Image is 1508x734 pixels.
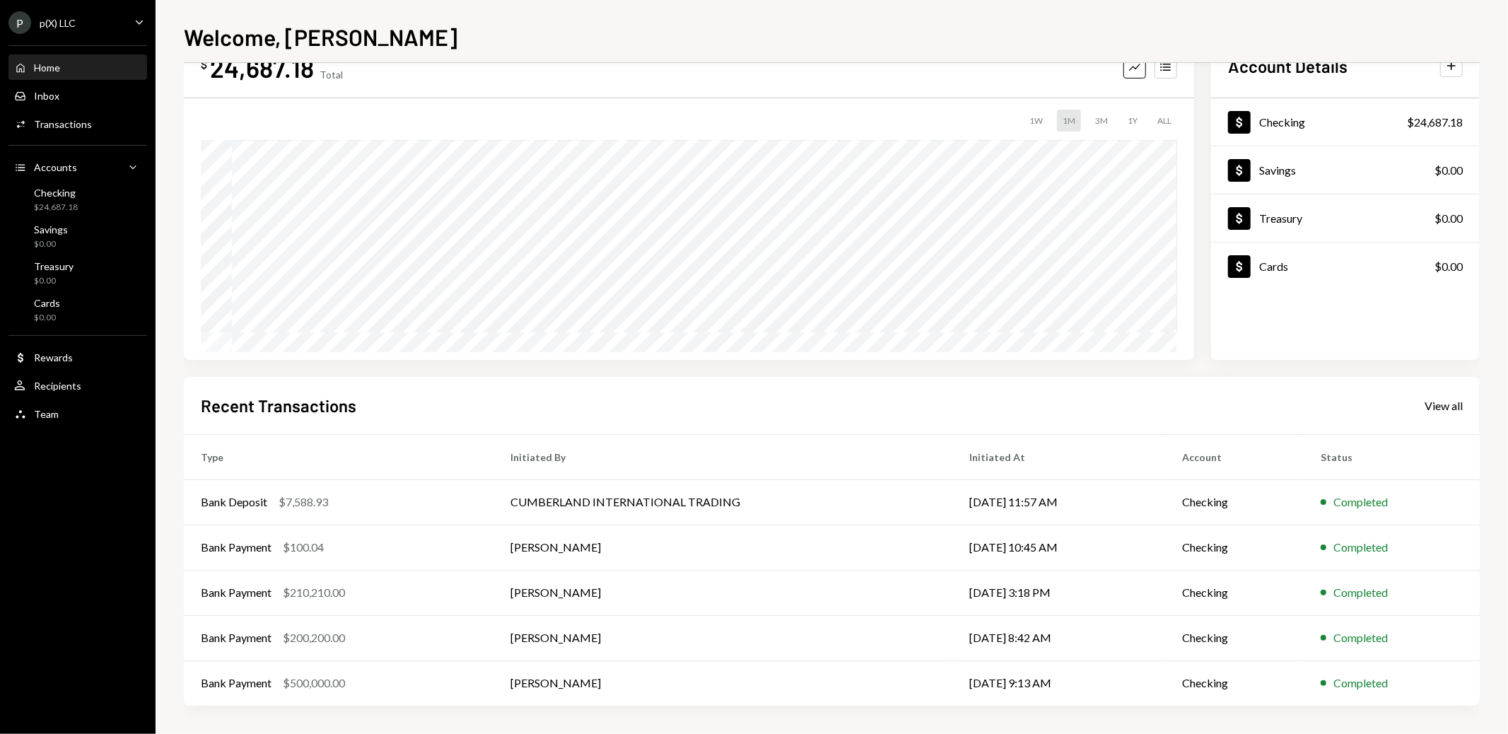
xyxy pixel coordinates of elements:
[1333,675,1388,692] div: Completed
[1165,570,1304,615] td: Checking
[8,11,31,34] div: P
[1165,434,1304,479] th: Account
[952,570,1165,615] td: [DATE] 3:18 PM
[1228,54,1348,78] h2: Account Details
[8,219,147,253] a: Savings$0.00
[1259,115,1305,129] div: Checking
[320,69,343,81] div: Total
[1333,539,1388,556] div: Completed
[279,494,328,511] div: $7,588.93
[1122,110,1143,132] div: 1Y
[1057,110,1081,132] div: 1M
[184,23,457,51] h1: Welcome, [PERSON_NAME]
[1211,146,1480,194] a: Savings$0.00
[1152,110,1177,132] div: ALL
[201,57,207,71] div: $
[8,373,147,398] a: Recipients
[1165,615,1304,660] td: Checking
[952,615,1165,660] td: [DATE] 8:42 AM
[34,238,68,250] div: $0.00
[1333,629,1388,646] div: Completed
[493,570,952,615] td: [PERSON_NAME]
[34,408,59,420] div: Team
[1434,162,1463,179] div: $0.00
[1165,525,1304,570] td: Checking
[40,17,76,29] div: p(X) LLC
[1211,98,1480,146] a: Checking$24,687.18
[1434,210,1463,227] div: $0.00
[34,62,60,74] div: Home
[34,223,68,235] div: Savings
[8,54,147,80] a: Home
[952,479,1165,525] td: [DATE] 11:57 AM
[493,479,952,525] td: CUMBERLAND INTERNATIONAL TRADING
[201,675,271,692] div: Bank Payment
[8,256,147,290] a: Treasury$0.00
[34,118,92,130] div: Transactions
[1333,494,1388,511] div: Completed
[201,539,271,556] div: Bank Payment
[34,161,77,173] div: Accounts
[201,494,267,511] div: Bank Deposit
[8,154,147,180] a: Accounts
[34,90,59,102] div: Inbox
[1425,399,1463,413] div: View all
[952,660,1165,706] td: [DATE] 9:13 AM
[34,187,78,199] div: Checking
[493,615,952,660] td: [PERSON_NAME]
[1407,114,1463,131] div: $24,687.18
[1434,258,1463,275] div: $0.00
[283,629,345,646] div: $200,200.00
[8,83,147,108] a: Inbox
[8,344,147,370] a: Rewards
[8,293,147,327] a: Cards$0.00
[34,275,74,287] div: $0.00
[201,629,271,646] div: Bank Payment
[34,297,60,309] div: Cards
[201,394,356,417] h2: Recent Transactions
[34,202,78,214] div: $24,687.18
[201,584,271,601] div: Bank Payment
[1259,163,1296,177] div: Savings
[1165,660,1304,706] td: Checking
[34,260,74,272] div: Treasury
[1304,434,1480,479] th: Status
[1211,194,1480,242] a: Treasury$0.00
[952,434,1165,479] th: Initiated At
[210,52,314,83] div: 24,687.18
[493,434,952,479] th: Initiated By
[283,675,345,692] div: $500,000.00
[184,434,493,479] th: Type
[283,539,324,556] div: $100.04
[1165,479,1304,525] td: Checking
[1425,397,1463,413] a: View all
[34,380,81,392] div: Recipients
[1333,584,1388,601] div: Completed
[493,660,952,706] td: [PERSON_NAME]
[1089,110,1114,132] div: 3M
[34,312,60,324] div: $0.00
[1259,260,1288,273] div: Cards
[1211,243,1480,290] a: Cards$0.00
[1259,211,1302,225] div: Treasury
[1024,110,1048,132] div: 1W
[952,525,1165,570] td: [DATE] 10:45 AM
[34,351,73,363] div: Rewards
[8,182,147,216] a: Checking$24,687.18
[493,525,952,570] td: [PERSON_NAME]
[8,111,147,136] a: Transactions
[283,584,345,601] div: $210,210.00
[8,401,147,426] a: Team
